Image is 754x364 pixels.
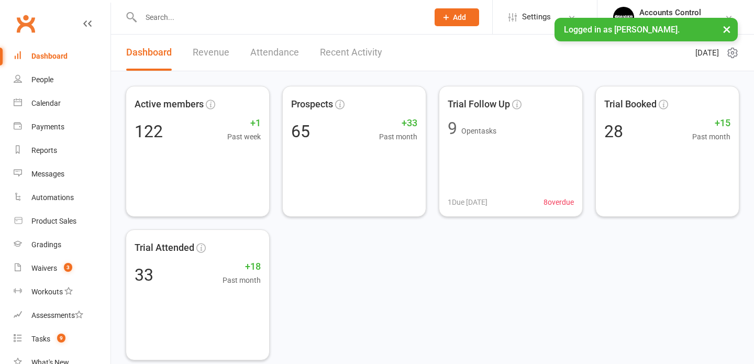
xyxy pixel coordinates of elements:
[604,123,623,140] div: 28
[692,131,730,142] span: Past month
[31,99,61,107] div: Calendar
[14,162,110,186] a: Messages
[613,7,634,28] img: thumb_image1701918351.png
[14,280,110,304] a: Workouts
[31,311,83,319] div: Assessments
[448,97,510,112] span: Trial Follow Up
[135,240,194,256] span: Trial Attended
[31,335,50,343] div: Tasks
[57,334,65,343] span: 9
[14,209,110,233] a: Product Sales
[544,196,574,208] span: 8 overdue
[14,186,110,209] a: Automations
[14,92,110,115] a: Calendar
[31,123,64,131] div: Payments
[14,139,110,162] a: Reports
[31,240,61,249] div: Gradings
[14,257,110,280] a: Waivers 3
[564,25,680,35] span: Logged in as [PERSON_NAME].
[522,5,551,29] span: Settings
[31,193,74,202] div: Automations
[453,13,466,21] span: Add
[14,68,110,92] a: People
[223,259,261,274] span: +18
[138,10,421,25] input: Search...
[13,10,39,37] a: Clubworx
[14,115,110,139] a: Payments
[604,97,657,112] span: Trial Booked
[692,116,730,131] span: +15
[135,123,163,140] div: 122
[291,123,310,140] div: 65
[320,35,382,71] a: Recent Activity
[135,267,153,283] div: 33
[435,8,479,26] button: Add
[379,131,417,142] span: Past month
[227,116,261,131] span: +1
[31,170,64,178] div: Messages
[14,327,110,351] a: Tasks 9
[126,35,172,71] a: Dashboard
[14,45,110,68] a: Dashboard
[14,233,110,257] a: Gradings
[291,97,333,112] span: Prospects
[193,35,229,71] a: Revenue
[717,18,736,40] button: ×
[135,97,204,112] span: Active members
[31,288,63,296] div: Workouts
[448,120,457,137] div: 9
[14,304,110,327] a: Assessments
[31,146,57,155] div: Reports
[31,52,68,60] div: Dashboard
[31,75,53,84] div: People
[64,263,72,272] span: 3
[31,217,76,225] div: Product Sales
[250,35,299,71] a: Attendance
[639,8,701,17] div: Accounts Control
[227,131,261,142] span: Past week
[31,264,57,272] div: Waivers
[448,196,487,208] span: 1 Due [DATE]
[461,127,496,135] span: Open tasks
[223,274,261,286] span: Past month
[639,17,701,27] div: [PERSON_NAME]
[695,47,719,59] span: [DATE]
[379,116,417,131] span: +33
